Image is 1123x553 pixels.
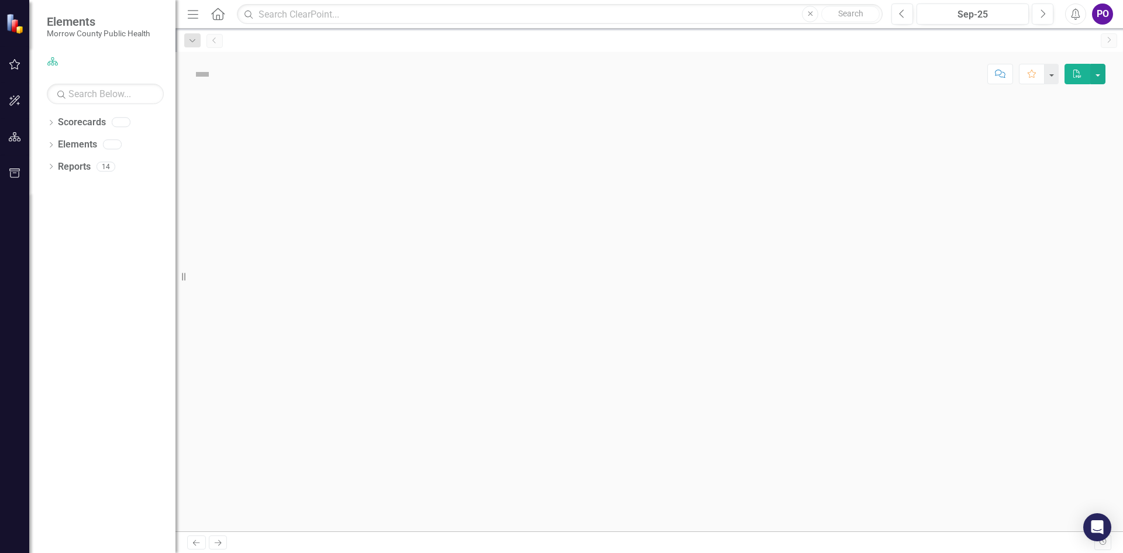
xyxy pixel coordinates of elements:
a: Elements [58,138,97,152]
button: Search [821,6,880,22]
input: Search Below... [47,84,164,104]
img: Not Defined [193,65,212,84]
a: Reports [58,160,91,174]
a: Scorecards [58,116,106,129]
small: Morrow County Public Health [47,29,150,38]
button: PO [1092,4,1113,25]
div: 14 [97,162,115,171]
input: Search ClearPoint... [237,4,883,25]
span: Elements [47,15,150,29]
div: Sep-25 [921,8,1025,22]
img: ClearPoint Strategy [6,13,26,33]
div: Open Intercom Messenger [1083,513,1111,541]
button: Sep-25 [917,4,1029,25]
span: Search [838,9,863,18]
